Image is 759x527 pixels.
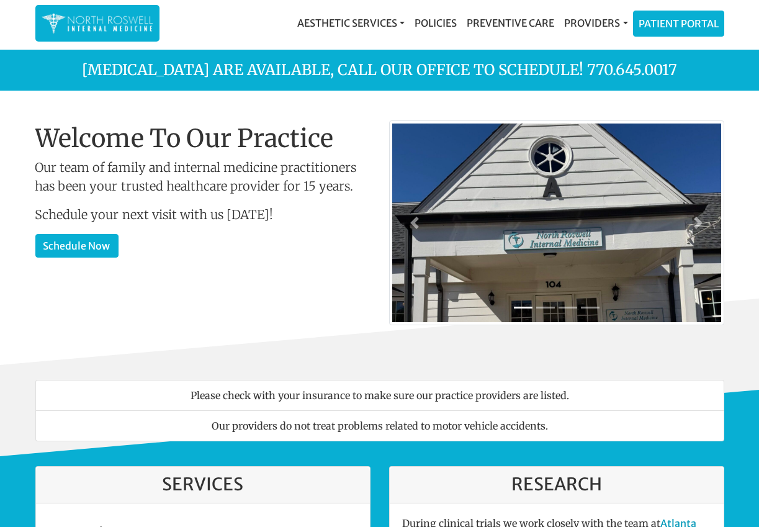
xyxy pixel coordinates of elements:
h1: Welcome To Our Practice [35,124,371,153]
h3: Research [402,474,711,495]
a: Providers [559,11,632,35]
a: Preventive Care [462,11,559,35]
p: Our team of family and internal medicine practitioners has been your trusted healthcare provider ... [35,158,371,196]
a: Aesthetic Services [292,11,410,35]
p: [MEDICAL_DATA] are available, call our office to schedule! 770.645.0017 [26,59,734,81]
a: Schedule Now [35,234,119,258]
li: Please check with your insurance to make sure our practice providers are listed. [35,380,724,411]
img: North Roswell Internal Medicine [42,11,153,35]
a: Policies [410,11,462,35]
p: Schedule your next visit with us [DATE]! [35,205,371,224]
li: Our providers do not treat problems related to motor vehicle accidents. [35,410,724,441]
h3: Services [48,474,357,495]
a: Patient Portal [634,11,724,36]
